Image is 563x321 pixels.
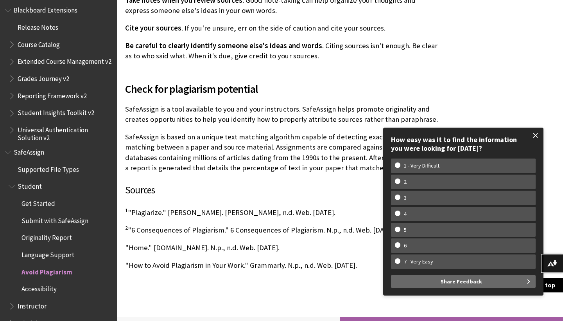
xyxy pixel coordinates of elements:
[18,106,94,117] span: Student Insights Toolkit v2
[125,207,128,214] sup: 1
[125,81,439,97] span: Check for plagiarism potential
[125,41,322,50] span: Be careful to clearly identify someone else's ideas and words
[18,299,47,310] span: Instructor
[22,197,55,207] span: Get Started
[5,4,113,142] nav: Book outline for Blackboard Extensions
[18,180,42,191] span: Student
[395,162,448,169] w-span: 1 - Very Difficult
[18,123,112,142] span: Universal Authentication Solution v2
[391,275,536,288] button: Share Feedback
[125,260,439,271] p: "How to Avoid Plagiarism in Your Work." Grammarly. N.p., n.d. Web. [DATE].
[18,55,111,66] span: Extended Course Management v2
[22,231,72,242] span: Originality Report
[22,265,72,276] span: Avoid Plagiarism
[18,72,69,83] span: Grades Journey v2
[395,195,416,201] w-span: 3
[125,41,439,61] p: . Citing sources isn't enough. Be clear as to who said what. When it's due, give credit to your s...
[125,243,439,253] p: "Home." [DOMAIN_NAME]. N.p., n.d. Web. [DATE].
[22,283,57,293] span: Accessibility
[441,275,482,288] span: Share Feedback
[18,38,60,49] span: Course Catalog
[125,225,439,235] p: "6 Consequences of Plagiarism." 6 Consequences of Plagiarism. N.p., n.d. Web. [DATE].
[125,132,439,173] p: SafeAssign is based on a unique text matching algorithm capable of detecting exact and inexact ma...
[18,89,87,100] span: Reporting Framework v2
[395,258,442,265] w-span: 7 - Very Easy
[125,23,181,32] span: Cite your sources
[125,104,439,124] p: SafeAssign is a tool available to you and your instructors. SafeAssign helps promote originality ...
[125,207,439,218] p: "Plagiarize." [PERSON_NAME]. [PERSON_NAME], n.d. Web. [DATE].
[125,183,439,198] h3: Sources
[395,242,416,249] w-span: 6
[395,227,416,233] w-span: 5
[22,248,74,259] span: Language Support
[125,224,128,231] sup: 2
[391,135,536,152] div: How easy was it to find the information you were looking for [DATE]?
[395,179,416,185] w-span: 2
[22,214,88,225] span: Submit with SafeAssign
[125,23,439,33] p: . If you're unsure, err on the side of caution and cite your sources.
[395,211,416,217] w-span: 4
[14,146,44,156] span: SafeAssign
[18,21,58,31] span: Release Notes
[18,163,79,173] span: Supported File Types
[14,4,77,14] span: Blackboard Extensions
